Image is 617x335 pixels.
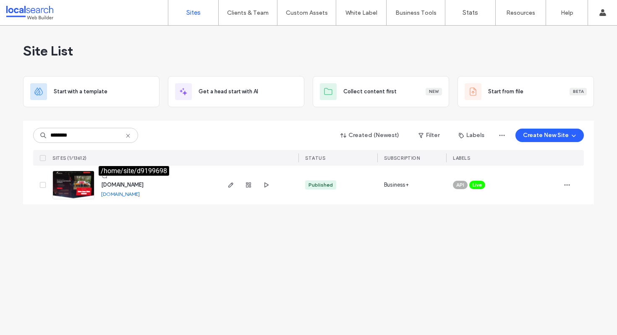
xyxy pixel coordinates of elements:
[463,9,478,16] label: Stats
[52,155,87,161] span: SITES (1/13612)
[456,181,464,189] span: API
[227,9,269,16] label: Clients & Team
[313,76,449,107] div: Collect content firstNew
[308,181,333,189] div: Published
[384,181,409,189] span: Business+
[19,6,37,13] span: Help
[515,129,584,142] button: Create New Site
[23,42,73,59] span: Site List
[453,155,470,161] span: LABELS
[101,182,144,188] a: [DOMAIN_NAME]
[343,87,397,96] span: Collect content first
[286,9,328,16] label: Custom Assets
[506,9,535,16] label: Resources
[384,155,420,161] span: Subscription
[23,76,159,107] div: Start with a template
[473,181,482,189] span: Live
[345,9,377,16] label: White Label
[561,9,573,16] label: Help
[426,88,442,95] div: New
[458,76,594,107] div: Start from fileBeta
[451,129,492,142] button: Labels
[410,129,448,142] button: Filter
[305,155,325,161] span: STATUS
[199,87,258,96] span: Get a head start with AI
[395,9,437,16] label: Business Tools
[186,9,201,16] label: Sites
[54,87,107,96] span: Start with a template
[101,191,140,197] a: [DOMAIN_NAME]
[168,76,304,107] div: Get a head start with AI
[570,88,587,95] div: Beta
[488,87,523,96] span: Start from file
[333,129,407,142] button: Created (Newest)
